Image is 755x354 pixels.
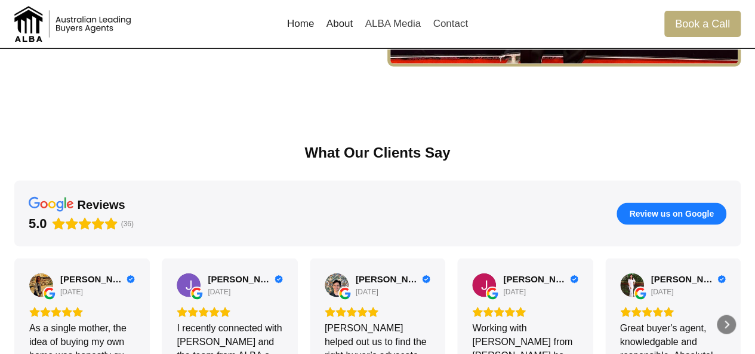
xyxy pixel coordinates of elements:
span: Review us on Google [629,208,714,219]
div: [DATE] [208,287,230,297]
div: [DATE] [651,287,674,297]
span: [PERSON_NAME] [60,274,124,285]
span: [PERSON_NAME] [208,274,271,285]
span: [PERSON_NAME] [651,274,714,285]
img: Joe Massoud [472,273,496,297]
a: View on Google [177,273,201,297]
div: Verified Customer [275,275,283,284]
img: Michelle Xin [620,273,644,297]
a: Review by Michelle Xin [651,274,726,285]
span: [PERSON_NAME] [356,274,419,285]
a: View on Google [620,273,644,297]
a: View on Google [325,273,349,297]
div: [DATE] [356,287,378,297]
a: Contact [427,10,474,38]
img: Marie-Claire van Ark [29,273,53,297]
div: [DATE] [60,287,83,297]
a: View on Google [472,273,496,297]
a: Review by Marie-Claire van Ark [60,274,135,285]
div: 5.0 [29,216,47,232]
a: Review by David Gloury [356,274,430,285]
a: Book a Call [664,11,741,36]
a: View on Google [29,273,53,297]
div: Rating: 5.0 out of 5 [472,307,578,318]
nav: Primary Navigation [281,10,474,38]
div: [DATE] [503,287,526,297]
button: Review us on Google [617,203,726,224]
a: Review by Janet S [208,274,282,285]
div: Next [717,315,736,334]
a: Home [281,10,321,38]
div: Rating: 5.0 out of 5 [29,216,118,232]
div: reviews [78,197,125,213]
a: About [321,10,359,38]
img: Australian Leading Buyers Agents [14,6,134,42]
div: Verified Customer [717,275,726,284]
a: ALBA Media [359,10,427,38]
div: What Our Clients Say [14,143,741,162]
div: Previous [19,315,38,334]
div: Rating: 5.0 out of 5 [620,307,726,318]
div: Rating: 5.0 out of 5 [177,307,282,318]
div: Verified Customer [422,275,430,284]
img: Janet S [177,273,201,297]
span: [PERSON_NAME] [503,274,566,285]
a: Review by Joe Massoud [503,274,578,285]
img: David Gloury [325,273,349,297]
div: Verified Customer [127,275,135,284]
div: Verified Customer [570,275,578,284]
div: Rating: 5.0 out of 5 [29,307,135,318]
div: Rating: 5.0 out of 5 [325,307,430,318]
span: (36) [121,220,134,228]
